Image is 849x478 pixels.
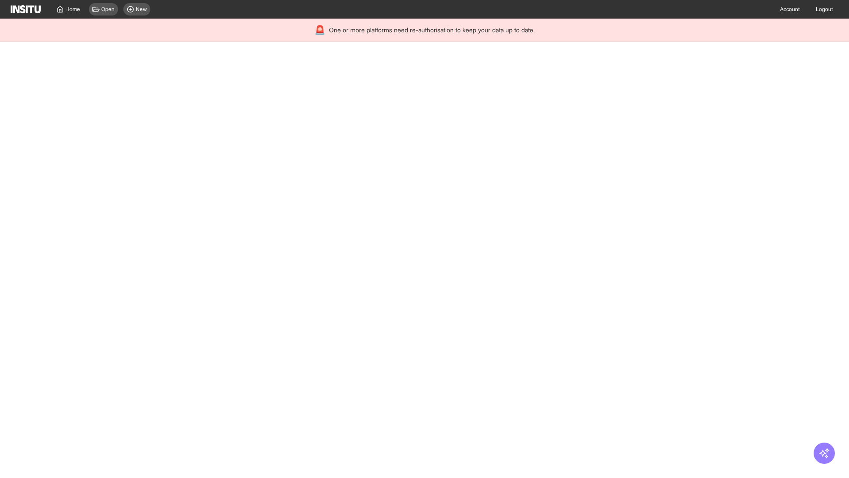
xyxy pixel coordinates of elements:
[11,5,41,13] img: Logo
[314,24,325,36] div: 🚨
[101,6,115,13] span: Open
[136,6,147,13] span: New
[65,6,80,13] span: Home
[329,26,535,35] span: One or more platforms need re-authorisation to keep your data up to date.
